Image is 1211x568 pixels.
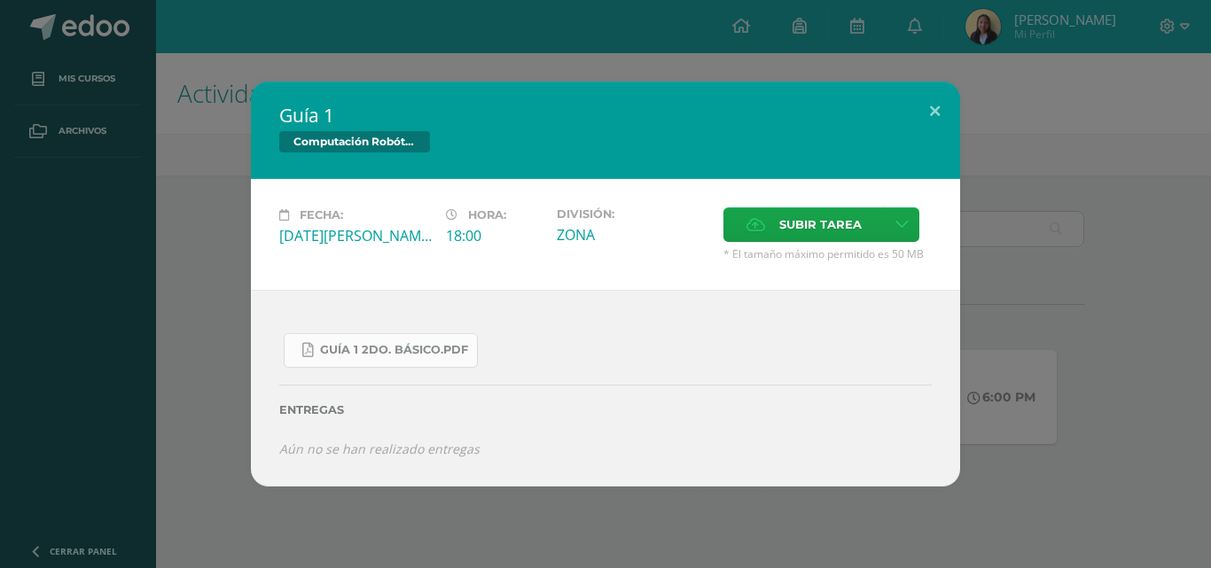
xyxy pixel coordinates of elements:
div: [DATE][PERSON_NAME] [279,226,432,245]
div: ZONA [557,225,709,245]
span: Guía 1 2do. Básico.pdf [320,343,468,357]
span: Hora: [468,208,506,222]
span: Computación Robótica [279,131,430,152]
div: 18:00 [446,226,543,245]
button: Close (Esc) [910,82,960,142]
i: Aún no se han realizado entregas [279,440,480,457]
a: Guía 1 2do. Básico.pdf [284,333,478,368]
span: * El tamaño máximo permitido es 50 MB [723,246,932,261]
label: División: [557,207,709,221]
span: Subir tarea [779,208,862,241]
h2: Guía 1 [279,103,932,128]
label: Entregas [279,403,932,416]
span: Fecha: [300,208,343,222]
